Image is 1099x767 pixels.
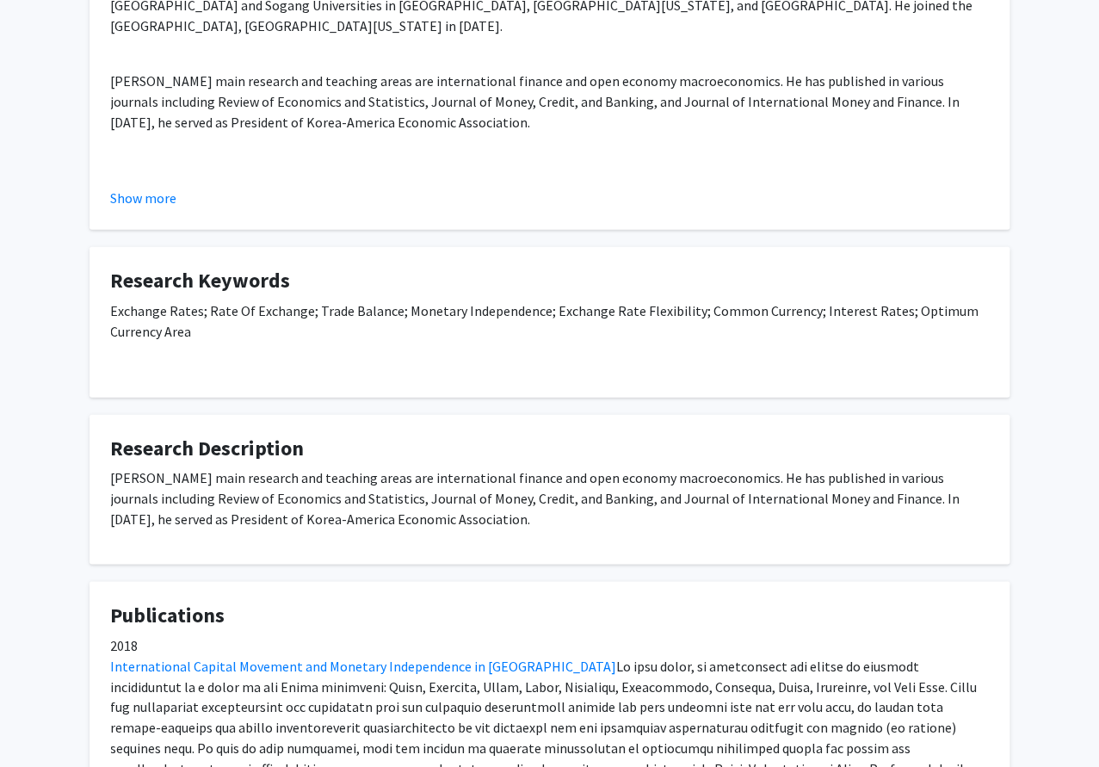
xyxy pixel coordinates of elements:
[111,658,617,675] a: International Capital Movement and Monetary Independence in [GEOGRAPHIC_DATA]
[111,188,177,208] button: Show more
[111,436,989,461] h4: Research Description
[13,690,73,754] iframe: Chat
[111,71,989,174] p: [PERSON_NAME] main research and teaching areas are international finance and open economy macroec...
[111,603,989,628] h4: Publications
[111,467,989,529] p: [PERSON_NAME] main research and teaching areas are international finance and open economy macroec...
[111,269,989,294] h4: Research Keywords
[111,300,989,376] div: Exchange Rates; Rate Of Exchange; Trade Balance; Monetary Independence; Exchange Rate Flexibility...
